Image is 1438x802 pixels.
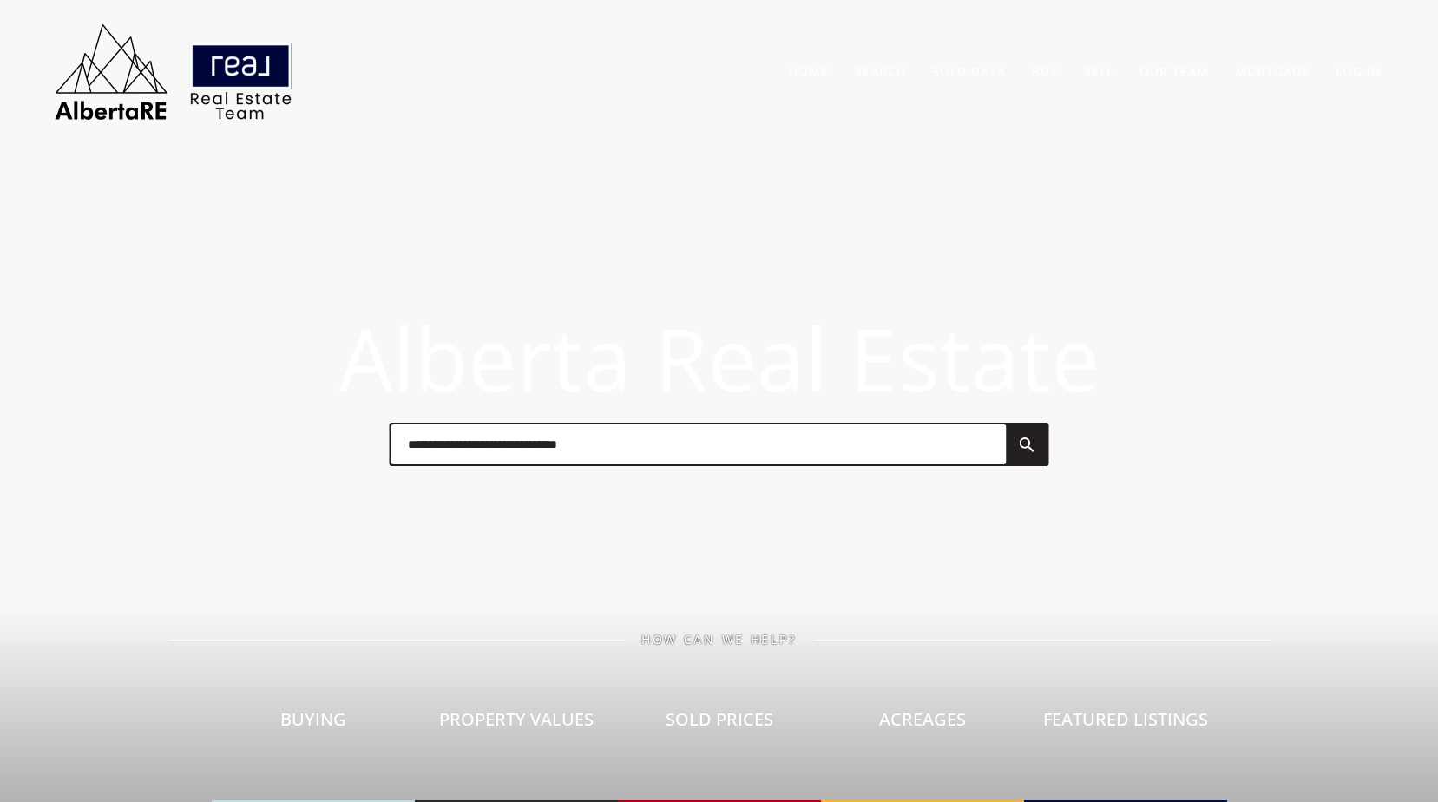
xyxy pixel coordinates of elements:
span: Acreages [879,707,966,731]
a: Featured Listings [1024,647,1227,802]
a: Log In [1336,63,1382,80]
a: Buying [212,647,415,802]
a: Search [855,63,906,80]
a: Sell [1084,63,1113,80]
span: Buying [280,707,346,731]
img: AlbertaRE Real Estate Team | Real Broker [43,17,304,126]
span: Property Values [439,707,594,731]
a: Acreages [821,647,1024,802]
a: Sold Data [932,63,1006,80]
a: Our Team [1139,63,1209,80]
a: Mortgage [1235,63,1310,80]
a: Property Values [415,647,618,802]
a: Home [789,63,829,80]
span: Sold Prices [666,707,773,731]
a: Sold Prices [618,647,821,802]
a: Buy [1032,63,1058,80]
span: Featured Listings [1043,707,1208,731]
